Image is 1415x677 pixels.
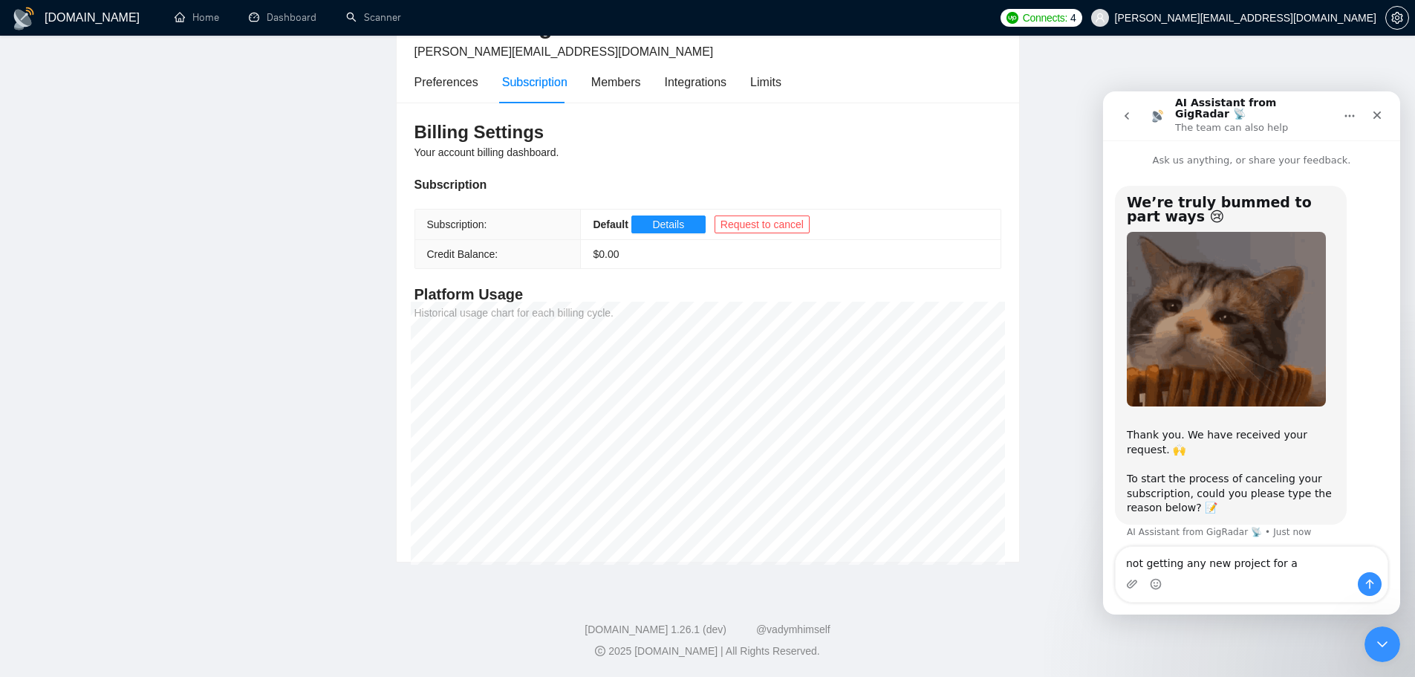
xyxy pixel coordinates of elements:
[175,11,219,24] a: homeHome
[1006,12,1018,24] img: upwork-logo.png
[593,248,619,260] span: $ 0.00
[1095,13,1105,23] span: user
[1385,12,1409,24] a: setting
[12,644,1403,659] div: 2025 [DOMAIN_NAME] | All Rights Reserved.
[414,175,1001,194] div: Subscription
[720,216,804,233] span: Request to cancel
[12,7,36,30] img: logo
[414,284,1001,305] h4: Platform Usage
[1364,626,1400,662] iframe: Intercom live chat
[593,218,631,230] b: Default
[665,73,727,91] div: Integrations
[249,11,316,24] a: dashboardDashboard
[750,73,781,91] div: Limits
[414,73,478,91] div: Preferences
[585,623,726,635] a: [DOMAIN_NAME] 1.26.1 (dev)
[1386,12,1408,24] span: setting
[414,146,559,158] span: Your account billing dashboard.
[1103,91,1400,615] iframe: Intercom live chat
[595,646,605,656] span: copyright
[1070,10,1076,26] span: 4
[652,216,684,233] span: Details
[427,248,498,260] span: Credit Balance:
[414,120,1001,144] h3: Billing Settings
[346,11,401,24] a: searchScanner
[591,73,641,91] div: Members
[756,623,830,635] a: @vadymhimself
[414,45,714,58] span: [PERSON_NAME][EMAIL_ADDRESS][DOMAIN_NAME]
[1023,10,1067,26] span: Connects:
[1385,6,1409,30] button: setting
[631,216,706,233] button: Details
[502,73,567,91] div: Subscription
[715,216,810,233] button: Request to cancel
[427,218,487,230] span: Subscription:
